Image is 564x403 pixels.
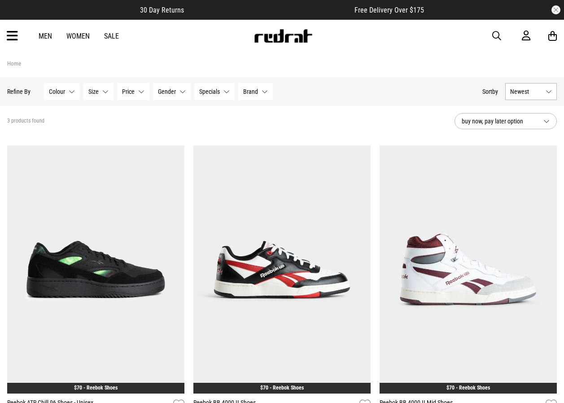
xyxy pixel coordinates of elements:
a: Men [39,32,52,40]
span: 3 products found [7,118,44,125]
img: Reebok Atr Chill 96 Shoes - Unisex in Black [7,145,184,394]
a: $70 - Reebok Shoes [260,385,304,391]
span: Specials [199,88,220,95]
span: Brand [243,88,258,95]
button: Brand [238,83,273,100]
img: Reebok Bb 4000 Ii Mid Shoes in White [380,145,557,394]
iframe: Customer reviews powered by Trustpilot [202,5,337,14]
span: Newest [510,88,542,95]
span: Size [88,88,99,95]
button: buy now, pay later option [455,113,557,129]
a: $70 - Reebok Shoes [446,385,490,391]
span: Gender [158,88,176,95]
span: buy now, pay later option [462,116,536,127]
button: Size [83,83,114,100]
p: Refine By [7,88,31,95]
span: 30 Day Returns [140,6,184,14]
button: Price [117,83,149,100]
a: $70 - Reebok Shoes [74,385,118,391]
a: Women [66,32,90,40]
button: Newest [505,83,557,100]
span: Free Delivery Over $175 [354,6,424,14]
span: by [492,88,498,95]
span: Colour [49,88,65,95]
button: Sortby [482,86,498,97]
a: Home [7,60,21,67]
button: Colour [44,83,80,100]
button: Gender [153,83,191,100]
a: Sale [104,32,119,40]
span: Price [122,88,135,95]
img: Reebok Bb 4000 Ii Shoes in Black [193,145,371,394]
button: Specials [194,83,235,100]
img: Redrat logo [254,29,313,43]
